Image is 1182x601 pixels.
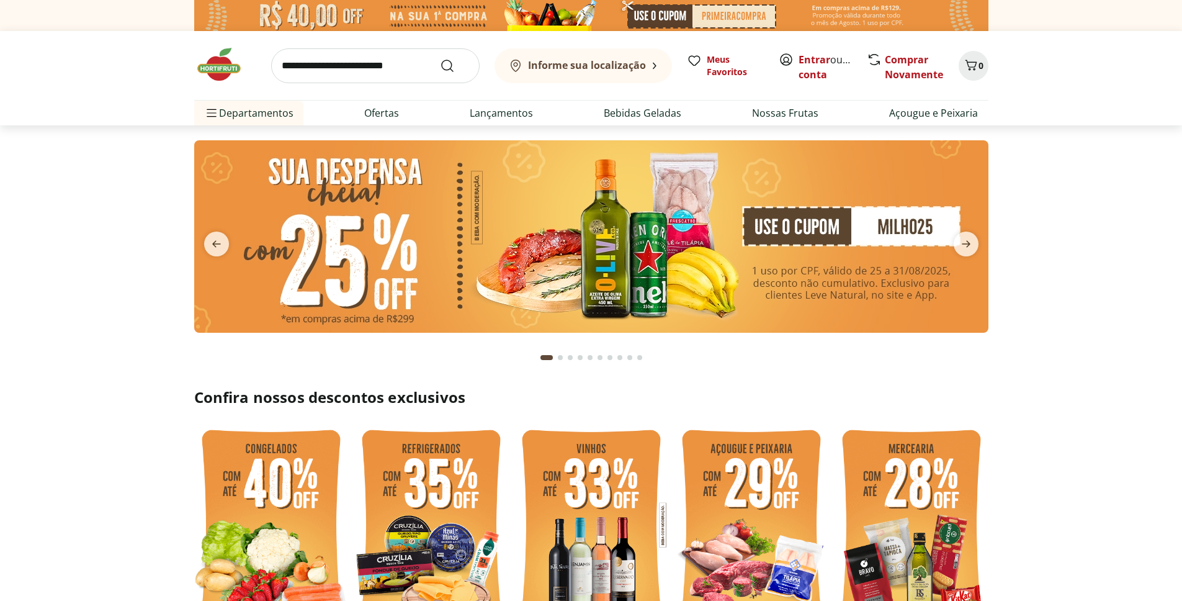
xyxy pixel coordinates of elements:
button: Go to page 9 from fs-carousel [625,343,635,373]
a: Bebidas Geladas [604,106,681,120]
a: Ofertas [364,106,399,120]
button: Current page from fs-carousel [538,343,555,373]
button: previous [194,232,239,256]
span: Departamentos [204,98,293,128]
button: Submit Search [440,58,470,73]
h2: Confira nossos descontos exclusivos [194,387,988,407]
img: cupom [194,140,988,333]
img: Hortifruti [194,46,256,83]
button: Carrinho [959,51,988,81]
button: Go to page 10 from fs-carousel [635,343,645,373]
button: Go to page 2 from fs-carousel [555,343,565,373]
button: Go to page 6 from fs-carousel [595,343,605,373]
button: Menu [204,98,219,128]
a: Comprar Novamente [885,53,943,81]
button: Go to page 7 from fs-carousel [605,343,615,373]
button: next [944,232,988,256]
a: Meus Favoritos [687,53,764,78]
button: Go to page 4 from fs-carousel [575,343,585,373]
button: Go to page 3 from fs-carousel [565,343,575,373]
a: Entrar [799,53,830,66]
button: Informe sua localização [495,48,672,83]
span: 0 [978,60,983,71]
a: Lançamentos [470,106,533,120]
b: Informe sua localização [528,58,646,72]
a: Nossas Frutas [752,106,818,120]
button: Go to page 5 from fs-carousel [585,343,595,373]
a: Açougue e Peixaria [889,106,978,120]
input: search [271,48,480,83]
span: Meus Favoritos [707,53,764,78]
a: Criar conta [799,53,867,81]
span: ou [799,52,854,82]
button: Go to page 8 from fs-carousel [615,343,625,373]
